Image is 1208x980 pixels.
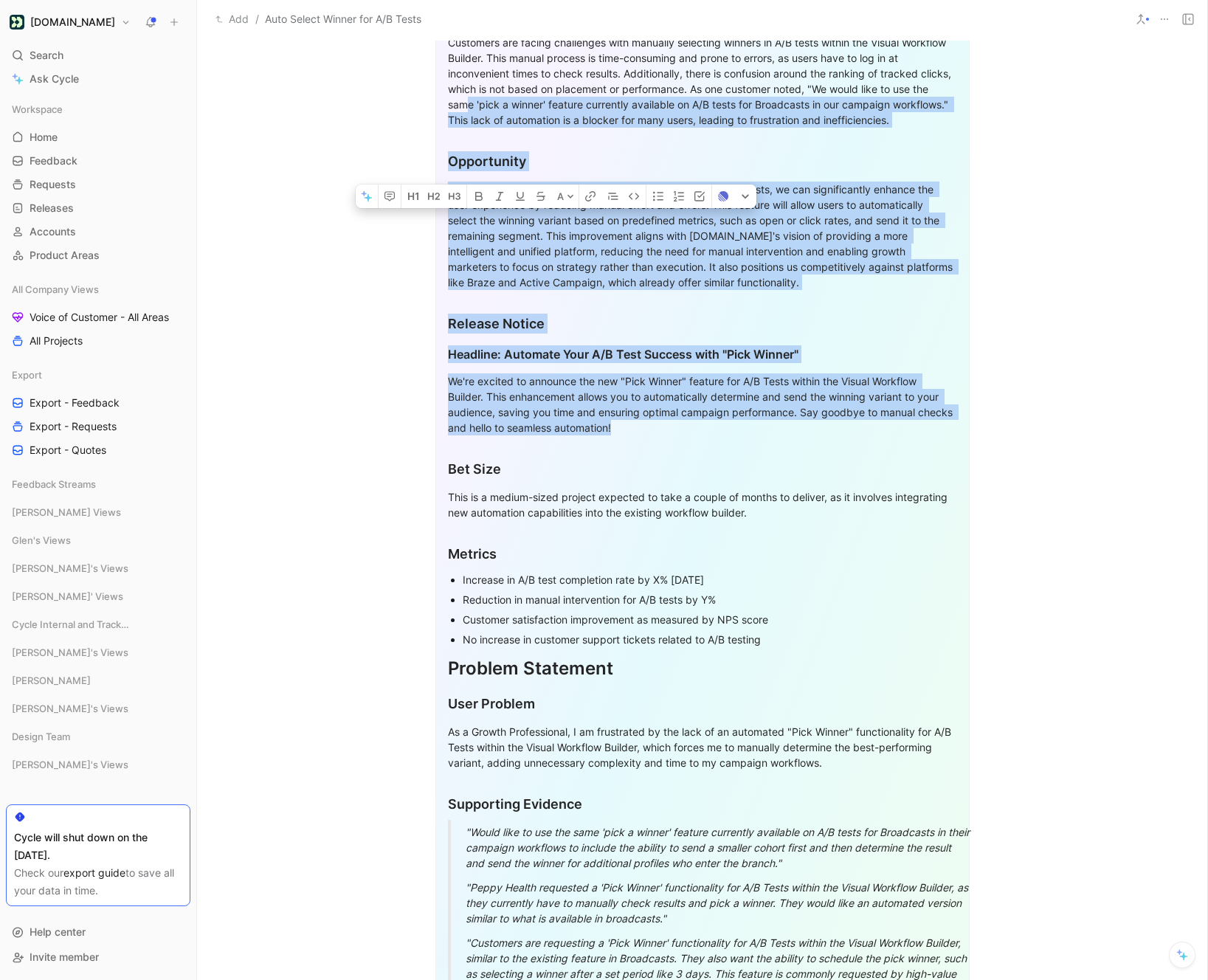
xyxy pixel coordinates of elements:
span: All Projects [30,334,83,348]
div: Customer satisfaction improvement as measured by NPS score [463,612,957,627]
span: Feedback [30,153,77,168]
div: "Peppy Health requested a 'Pick Winner' functionality for A/B Tests within the Visual Workflow Bu... [466,880,975,926]
a: Export - Requests [6,415,190,438]
div: [PERSON_NAME]' Views [6,585,190,607]
span: Invite member [30,950,99,963]
span: Auto Select Winner for A/B Tests [265,10,421,28]
div: Glen's Views [6,529,190,556]
button: Add [212,10,252,28]
div: Design Team [6,725,190,752]
span: Product Areas [30,248,100,263]
div: Headline: Automate Your A/B Test Success with "Pick Winner" [448,345,957,363]
span: [PERSON_NAME]'s Views [12,701,128,716]
div: "Would like to use the same 'pick a winner' feature currently available on A/B tests for Broadcas... [466,824,975,871]
span: Ask Cycle [30,70,79,88]
a: Releases [6,197,190,219]
div: Cycle Internal and Tracking [6,613,190,635]
div: User Problem [448,694,957,714]
a: Voice of Customer - All Areas [6,306,190,328]
div: [PERSON_NAME]' Views [6,585,190,612]
a: Feedback [6,150,190,172]
a: Export - Feedback [6,392,190,414]
a: Ask Cycle [6,68,190,90]
div: Help center [6,921,190,943]
span: Export - Feedback [30,396,120,410]
span: Workspace [12,102,63,117]
div: Glen's Views [6,529,190,551]
div: Cycle will shut down on the [DATE]. [14,829,182,864]
div: Search [6,44,190,66]
div: [PERSON_NAME]'s Views [6,641,190,663]
span: Design Team [12,729,70,744]
span: [PERSON_NAME]'s Views [12,645,128,660]
div: Cycle Internal and Tracking [6,613,190,640]
div: This is a medium-sized project expected to take a couple of months to deliver, as it involves int... [448,489,957,520]
div: [PERSON_NAME] [6,669,190,691]
span: Export - Quotes [30,443,106,458]
div: By implementing an automated "Pick Winner" feature for A/B Tests, we can significantly enhance th... [448,182,957,290]
div: [PERSON_NAME] Views [6,501,190,523]
span: Help center [30,925,86,938]
div: Problem Statement [448,655,957,682]
a: Product Areas [6,244,190,266]
a: Export - Quotes [6,439,190,461]
div: ExportExport - FeedbackExport - RequestsExport - Quotes [6,364,190,461]
div: As a Growth Professional, I am frustrated by the lack of an automated "Pick Winner" functionality... [448,724,957,770]
span: Cycle Internal and Tracking [12,617,130,632]
div: Supporting Evidence [448,794,957,814]
div: Feedback Streams [6,473,190,500]
div: [PERSON_NAME]'s Views [6,557,190,584]
span: Accounts [30,224,76,239]
div: [PERSON_NAME]'s Views [6,697,190,724]
div: Bet Size [448,459,957,479]
div: [PERSON_NAME] [6,669,190,696]
span: All Company Views [12,282,99,297]
a: All Projects [6,330,190,352]
a: Requests [6,173,190,196]
div: [PERSON_NAME]'s Views [6,641,190,668]
span: Voice of Customer - All Areas [30,310,169,325]
span: Search [30,46,63,64]
div: Check our to save all your data in time. [14,864,182,900]
div: Customers are facing challenges with manually selecting winners in A/B tests within the Visual Wo... [448,35,957,128]
a: Home [6,126,190,148]
div: All Company Views [6,278,190,300]
div: All Company ViewsVoice of Customer - All AreasAll Projects [6,278,190,352]
div: [PERSON_NAME] Views [6,501,190,528]
span: Requests [30,177,76,192]
span: [PERSON_NAME]'s Views [12,757,128,772]
span: / [255,10,259,28]
div: Export [6,364,190,386]
span: Home [30,130,58,145]
button: Customer.io[DOMAIN_NAME] [6,12,134,32]
span: [PERSON_NAME]'s Views [12,561,128,576]
div: Reduction in manual intervention for A/B tests by Y% [463,592,957,607]
span: Export [12,367,42,382]
div: [PERSON_NAME]'s Views [6,753,190,780]
div: Feedback Streams [6,473,190,495]
div: Increase in A/B test completion rate by X% [DATE] [463,572,957,587]
div: Release Notice [448,314,957,334]
span: [PERSON_NAME] [12,673,91,688]
div: [PERSON_NAME]'s Views [6,753,190,776]
span: [PERSON_NAME] Views [12,505,121,520]
div: Opportunity [448,151,957,171]
span: Glen's Views [12,533,71,548]
span: Releases [30,201,74,215]
div: Invite member [6,946,190,968]
div: [PERSON_NAME]'s Views [6,557,190,579]
span: [PERSON_NAME]' Views [12,589,123,604]
div: [PERSON_NAME]'s Views [6,697,190,720]
div: Design Team [6,725,190,748]
a: Accounts [6,221,190,243]
div: Metrics [448,544,957,564]
a: export guide [63,866,125,879]
img: Customer.io [10,15,24,30]
span: Export - Requests [30,419,117,434]
div: We're excited to announce the new "Pick Winner" feature for A/B Tests within the Visual Workflow ... [448,373,957,435]
span: Feedback Streams [12,477,96,491]
h1: [DOMAIN_NAME] [30,15,115,29]
div: Workspace [6,98,190,120]
div: No increase in customer support tickets related to A/B testing [463,632,957,647]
